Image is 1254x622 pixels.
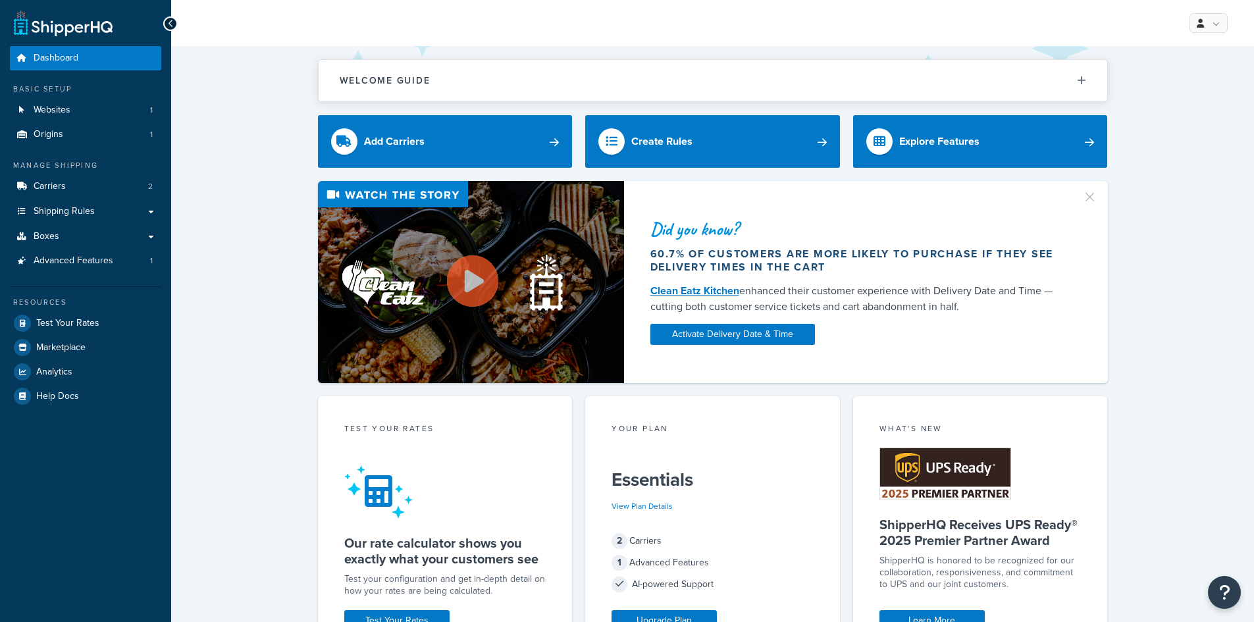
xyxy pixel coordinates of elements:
span: 2 [612,533,627,549]
a: View Plan Details [612,500,673,512]
a: Carriers2 [10,174,161,199]
h5: ShipperHQ Receives UPS Ready® 2025 Premier Partner Award [879,517,1082,548]
a: Test Your Rates [10,311,161,335]
span: 1 [150,105,153,116]
div: Carriers [612,532,814,550]
a: Help Docs [10,384,161,408]
li: Advanced Features [10,249,161,273]
span: Marketplace [36,342,86,353]
a: Clean Eatz Kitchen [650,283,739,298]
div: Did you know? [650,220,1066,238]
div: Your Plan [612,423,814,438]
span: Shipping Rules [34,206,95,217]
a: Marketplace [10,336,161,359]
span: Boxes [34,231,59,242]
div: Basic Setup [10,84,161,95]
a: Advanced Features1 [10,249,161,273]
h5: Our rate calculator shows you exactly what your customers see [344,535,546,567]
span: Dashboard [34,53,78,64]
a: Add Carriers [318,115,573,168]
span: Websites [34,105,70,116]
a: Activate Delivery Date & Time [650,324,815,345]
div: What's New [879,423,1082,438]
div: Manage Shipping [10,160,161,171]
a: Analytics [10,360,161,384]
span: 1 [150,129,153,140]
div: Test your rates [344,423,546,438]
div: Explore Features [899,132,980,151]
div: Test your configuration and get in-depth detail on how your rates are being calculated. [344,573,546,597]
a: Origins1 [10,122,161,147]
span: 1 [150,255,153,267]
img: Video thumbnail [318,181,624,383]
h2: Welcome Guide [340,76,431,86]
div: Advanced Features [612,554,814,572]
p: ShipperHQ is honored to be recognized for our collaboration, responsiveness, and commitment to UP... [879,555,1082,590]
span: 2 [148,181,153,192]
a: Boxes [10,224,161,249]
div: Add Carriers [364,132,425,151]
span: Analytics [36,367,72,378]
div: 60.7% of customers are more likely to purchase if they see delivery times in the cart [650,247,1066,274]
a: Create Rules [585,115,840,168]
span: 1 [612,555,627,571]
span: Origins [34,129,63,140]
button: Open Resource Center [1208,576,1241,609]
li: Carriers [10,174,161,199]
span: Advanced Features [34,255,113,267]
a: Shipping Rules [10,199,161,224]
h5: Essentials [612,469,814,490]
div: AI-powered Support [612,575,814,594]
li: Websites [10,98,161,122]
a: Websites1 [10,98,161,122]
button: Welcome Guide [319,60,1107,101]
span: Test Your Rates [36,318,99,329]
a: Dashboard [10,46,161,70]
a: Explore Features [853,115,1108,168]
li: Origins [10,122,161,147]
div: Create Rules [631,132,692,151]
div: Resources [10,297,161,308]
div: enhanced their customer experience with Delivery Date and Time — cutting both customer service ti... [650,283,1066,315]
span: Carriers [34,181,66,192]
span: Help Docs [36,391,79,402]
